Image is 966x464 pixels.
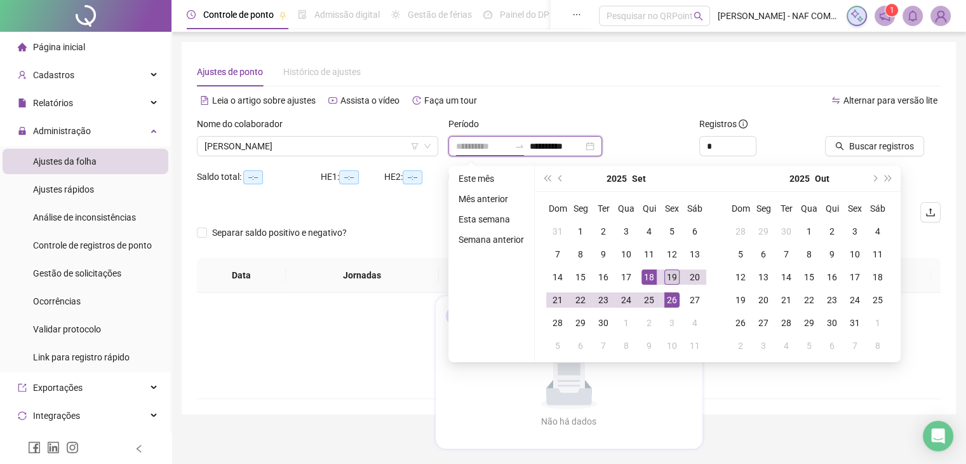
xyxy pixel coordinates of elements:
span: Painel do DP [500,10,549,20]
td: 2025-10-30 [821,311,843,334]
td: 2025-10-16 [821,266,843,289]
td: 2025-09-06 [683,220,706,243]
span: file-text [200,96,209,105]
div: 5 [664,224,680,239]
div: 9 [596,247,611,262]
td: 2025-09-27 [683,289,706,311]
div: 10 [664,338,680,353]
span: Ajustes rápidos [33,184,94,194]
div: 10 [619,247,634,262]
span: 1 [890,6,894,15]
span: Faça um tour [424,95,477,106]
div: 24 [619,292,634,308]
td: 2025-10-26 [729,311,752,334]
li: Semana anterior [453,232,529,247]
span: to [514,141,525,151]
td: 2025-09-17 [615,266,638,289]
span: bell [907,10,918,22]
div: 20 [687,270,702,285]
td: 2025-10-21 [775,289,798,311]
span: Página inicial [33,42,85,52]
th: Sáb [683,197,706,220]
div: 2 [733,338,748,353]
td: 2025-09-19 [661,266,683,289]
td: 2025-10-18 [866,266,889,289]
div: 12 [664,247,680,262]
span: Ajustes da folha [33,156,97,167]
div: 6 [824,338,840,353]
th: Sáb [866,197,889,220]
td: 2025-09-12 [661,243,683,266]
th: Seg [569,197,592,220]
span: export [18,383,27,392]
div: 29 [573,315,588,331]
div: 15 [802,270,817,285]
span: --:-- [403,170,422,184]
span: sun [391,10,400,19]
td: 2025-09-15 [569,266,592,289]
td: 2025-09-09 [592,243,615,266]
div: 21 [550,292,565,308]
td: 2025-10-05 [546,334,569,357]
div: 17 [619,270,634,285]
th: Ter [775,197,798,220]
button: prev-year [554,166,568,191]
div: 11 [641,247,657,262]
th: Sex [661,197,683,220]
span: Gestão de férias [408,10,472,20]
td: 2025-09-02 [592,220,615,243]
span: [PERSON_NAME] - NAF COMERCIAL DE ALIMENTOS LTDA [718,9,839,23]
td: 2025-10-08 [615,334,638,357]
div: 3 [847,224,862,239]
span: user-add [18,71,27,79]
span: Link para registro rápido [33,352,130,362]
span: Separar saldo positivo e negativo? [207,226,352,240]
span: MARCO ANTONIO DOS REIS PEREIRA SILVA [205,137,431,156]
div: 25 [641,292,657,308]
td: 2025-10-10 [843,243,866,266]
span: Ocorrências [33,296,81,306]
span: instagram [66,441,79,454]
div: 7 [779,247,794,262]
span: history [412,96,421,105]
span: Relatórios [33,98,73,108]
td: 2025-11-07 [843,334,866,357]
th: Entrada 1 [439,258,534,293]
td: 2025-10-01 [615,311,638,334]
span: Gestão de solicitações [33,268,121,278]
th: Seg [752,197,775,220]
span: pushpin [279,11,286,19]
div: 5 [733,247,748,262]
div: 7 [596,338,611,353]
div: 14 [779,270,794,285]
td: 2025-10-09 [821,243,843,266]
button: super-prev-year [540,166,554,191]
span: lock [18,126,27,135]
span: Assista o vídeo [340,95,399,106]
th: Jornadas [286,258,439,293]
div: 30 [824,315,840,331]
td: 2025-09-29 [569,311,592,334]
div: 8 [870,338,885,353]
td: 2025-09-28 [729,220,752,243]
li: Mês anterior [453,191,529,207]
span: ellipsis [572,10,581,19]
div: 6 [756,247,771,262]
td: 2025-10-19 [729,289,752,311]
span: dashboard [483,10,492,19]
span: Registros [699,117,748,131]
div: 29 [802,315,817,331]
td: 2025-09-14 [546,266,569,289]
div: 29 [756,224,771,239]
td: 2025-10-06 [569,334,592,357]
span: sync [18,411,27,420]
th: Qua [615,197,638,220]
td: 2025-09-22 [569,289,592,311]
td: 2025-09-18 [638,266,661,289]
div: 28 [779,315,794,331]
label: Nome do colaborador [197,117,291,131]
td: 2025-09-26 [661,289,683,311]
div: 11 [687,338,702,353]
span: Análise de inconsistências [33,212,136,222]
th: Ter [592,197,615,220]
